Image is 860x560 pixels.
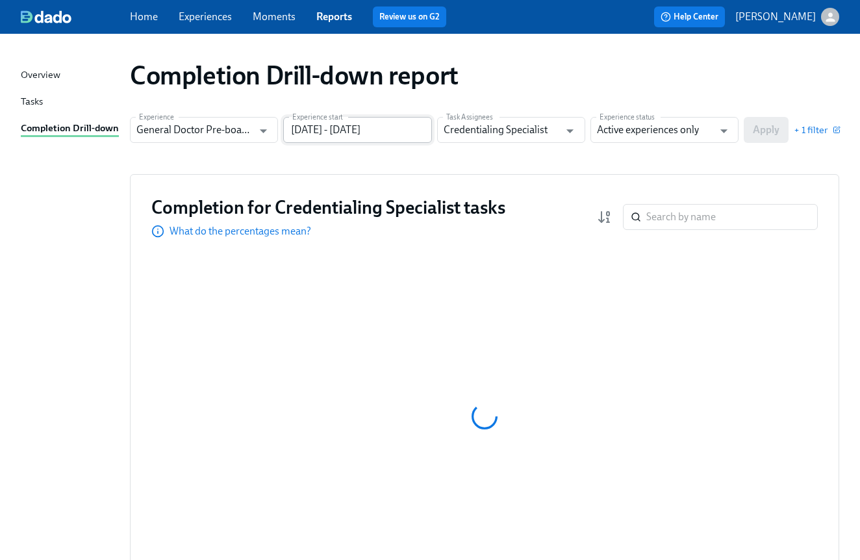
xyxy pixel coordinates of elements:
h3: Completion for Credentialing Specialist tasks [151,196,505,219]
button: Open [253,121,273,141]
p: What do the percentages mean? [170,224,311,238]
button: [PERSON_NAME] [735,8,839,26]
span: Help Center [661,10,718,23]
img: dado [21,10,71,23]
p: [PERSON_NAME] [735,10,816,24]
div: Overview [21,68,60,84]
a: Experiences [179,10,232,23]
h1: Completion Drill-down report [130,60,459,91]
a: Reports [316,10,352,23]
button: + 1 filter [794,123,839,136]
svg: Completion rate (low to high) [597,209,613,225]
input: Search by name [646,204,818,230]
div: Completion Drill-down [21,121,119,137]
button: Open [714,121,734,141]
a: dado [21,10,130,23]
a: Tasks [21,94,120,110]
a: Moments [253,10,296,23]
button: Review us on G2 [373,6,446,27]
a: Completion Drill-down [21,121,120,137]
a: Review us on G2 [379,10,440,23]
div: Tasks [21,94,43,110]
button: Help Center [654,6,725,27]
button: Open [560,121,580,141]
a: Overview [21,68,120,84]
a: Home [130,10,158,23]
